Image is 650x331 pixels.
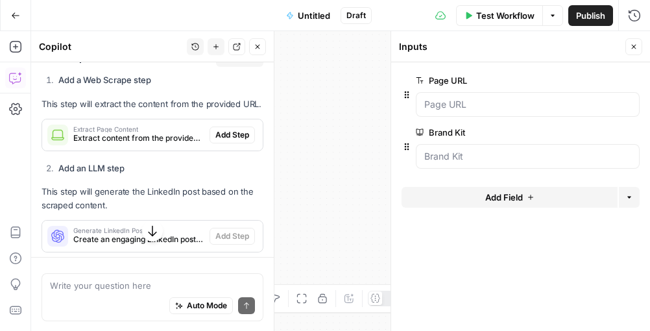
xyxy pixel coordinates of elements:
p: This step will extract the content from the provided URL. [42,97,263,111]
span: Generate LinkedIn Post [73,227,204,234]
strong: Add an LLM step [58,163,125,173]
span: Add Field [485,191,523,204]
span: Test Workflow [476,9,535,22]
span: Extract Page Content [73,126,204,132]
button: Add Step [210,228,255,245]
button: Add Step [210,127,255,143]
input: Page URL [424,98,631,111]
div: Copilot [39,40,183,53]
span: Publish [576,9,605,22]
span: Auto Mode [187,300,227,312]
span: Create an engaging LinkedIn post from the content [73,234,204,245]
button: Auto Mode [169,297,233,314]
input: Brand Kit [424,150,631,163]
span: Draft [346,10,366,21]
button: Add Field [402,187,618,208]
div: Inputs [399,40,621,53]
label: Page URL [416,74,566,87]
p: This step will generate the LinkedIn post based on the scraped content. [42,185,263,212]
span: Add Step [215,129,249,141]
button: Publish [568,5,613,26]
label: Brand Kit [416,126,566,139]
button: Test Workflow [456,5,542,26]
button: Untitled [278,5,338,26]
span: Extract content from the provided URL [73,132,204,144]
span: Untitled [298,9,330,22]
strong: Add a Web Scrape step [58,75,151,85]
span: Add Step [215,230,249,242]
